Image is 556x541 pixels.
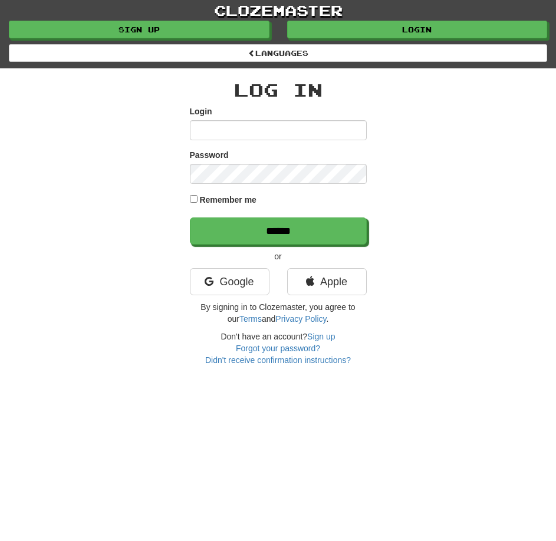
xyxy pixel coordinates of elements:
label: Remember me [199,194,256,206]
h2: Log In [190,80,367,100]
a: Privacy Policy [275,314,326,324]
a: Forgot your password? [236,344,320,353]
label: Login [190,105,212,117]
label: Password [190,149,229,161]
a: Sign up [9,21,269,38]
a: Didn't receive confirmation instructions? [205,355,351,365]
div: Don't have an account? [190,331,367,366]
a: Terms [239,314,262,324]
a: Sign up [307,332,335,341]
a: Login [287,21,548,38]
p: By signing in to Clozemaster, you agree to our and . [190,301,367,325]
a: Apple [287,268,367,295]
p: or [190,250,367,262]
a: Google [190,268,269,295]
a: Languages [9,44,547,62]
